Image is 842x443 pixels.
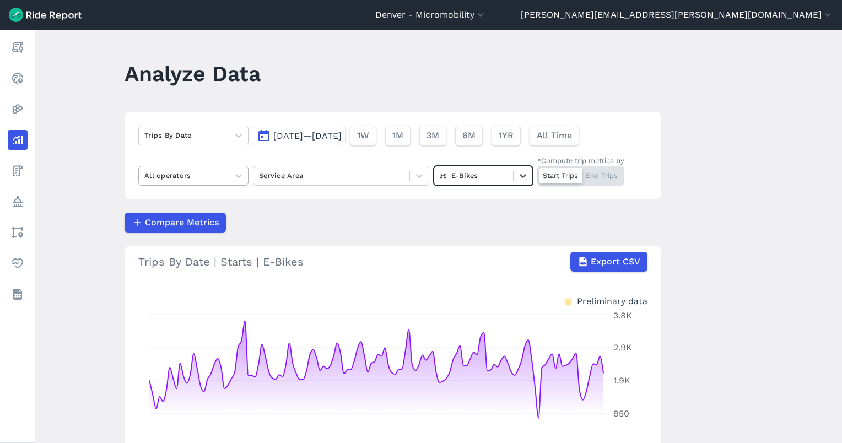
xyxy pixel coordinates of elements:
[8,68,28,88] a: Realtime
[8,37,28,57] a: Report
[499,129,514,142] span: 1YR
[8,192,28,212] a: Policy
[350,126,376,145] button: 1W
[591,255,640,268] span: Export CSV
[492,126,521,145] button: 1YR
[145,216,219,229] span: Compare Metrics
[455,126,483,145] button: 6M
[8,99,28,119] a: Heatmaps
[125,58,261,89] h1: Analyze Data
[138,252,647,272] div: Trips By Date | Starts | E-Bikes
[613,375,630,386] tspan: 1.9K
[419,126,446,145] button: 3M
[8,161,28,181] a: Fees
[521,8,833,21] button: [PERSON_NAME][EMAIL_ADDRESS][PERSON_NAME][DOMAIN_NAME]
[125,213,226,233] button: Compare Metrics
[8,253,28,273] a: Health
[8,284,28,304] a: Datasets
[357,129,369,142] span: 1W
[385,126,411,145] button: 1M
[613,342,632,353] tspan: 2.9K
[8,223,28,242] a: Areas
[537,155,624,166] div: *Compute trip metrics by
[613,408,629,419] tspan: 950
[253,126,346,145] button: [DATE]—[DATE]
[9,8,82,22] img: Ride Report
[577,295,647,306] div: Preliminary data
[427,129,439,142] span: 3M
[462,129,476,142] span: 6M
[8,130,28,150] a: Analyze
[273,131,342,141] span: [DATE]—[DATE]
[375,8,486,21] button: Denver - Micromobility
[537,129,572,142] span: All Time
[570,252,647,272] button: Export CSV
[392,129,403,142] span: 1M
[530,126,579,145] button: All Time
[613,310,632,321] tspan: 3.8K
